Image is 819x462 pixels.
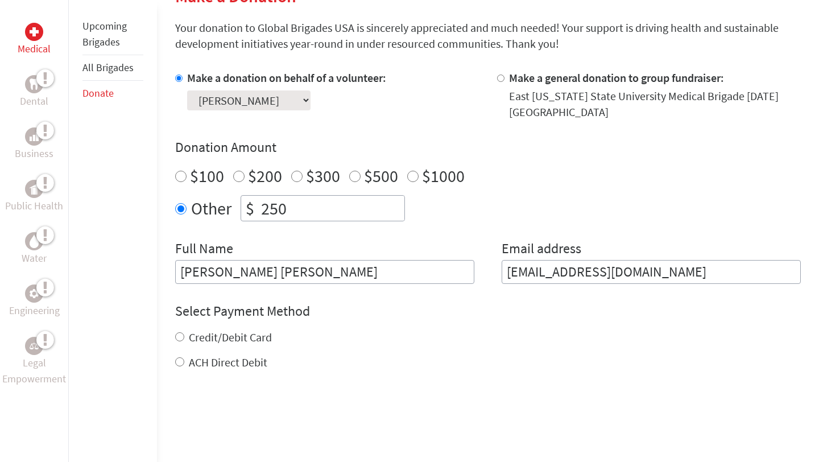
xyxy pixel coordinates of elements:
img: Dental [30,79,39,89]
img: Medical [30,27,39,36]
p: Medical [18,41,51,57]
div: Medical [25,23,43,41]
div: Public Health [25,180,43,198]
h4: Select Payment Method [175,302,801,320]
h4: Donation Amount [175,138,801,156]
img: Legal Empowerment [30,343,39,349]
img: Water [30,234,39,247]
img: Engineering [30,289,39,298]
div: Legal Empowerment [25,337,43,355]
label: Credit/Debit Card [189,330,272,344]
div: East [US_STATE] State University Medical Brigade [DATE] [GEOGRAPHIC_DATA] [509,88,801,120]
div: Business [25,127,43,146]
p: Engineering [9,303,60,319]
a: Upcoming Brigades [82,19,127,48]
label: $100 [190,165,224,187]
div: Water [25,232,43,250]
p: Public Health [5,198,63,214]
a: BusinessBusiness [15,127,53,162]
a: DentalDental [20,75,48,109]
a: Donate [82,86,114,100]
label: $200 [248,165,282,187]
label: Full Name [175,240,233,260]
div: $ [241,196,259,221]
img: Public Health [30,183,39,195]
p: Water [22,250,47,266]
label: Make a general donation to group fundraiser: [509,71,724,85]
a: EngineeringEngineering [9,284,60,319]
label: ACH Direct Debit [189,355,267,369]
li: Donate [82,81,143,106]
img: Business [30,132,39,141]
a: WaterWater [22,232,47,266]
p: Dental [20,93,48,109]
li: Upcoming Brigades [82,14,143,55]
label: Email address [502,240,581,260]
input: Enter Amount [259,196,404,221]
label: $300 [306,165,340,187]
label: $1000 [422,165,465,187]
p: Your donation to Global Brigades USA is sincerely appreciated and much needed! Your support is dr... [175,20,801,52]
div: Dental [25,75,43,93]
a: Legal EmpowermentLegal Empowerment [2,337,66,387]
a: MedicalMedical [18,23,51,57]
p: Legal Empowerment [2,355,66,387]
iframe: reCAPTCHA [175,393,348,438]
label: Other [191,195,231,221]
label: $500 [364,165,398,187]
input: Enter Full Name [175,260,474,284]
p: Business [15,146,53,162]
label: Make a donation on behalf of a volunteer: [187,71,386,85]
a: All Brigades [82,61,134,74]
div: Engineering [25,284,43,303]
input: Your Email [502,260,801,284]
a: Public HealthPublic Health [5,180,63,214]
li: All Brigades [82,55,143,81]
